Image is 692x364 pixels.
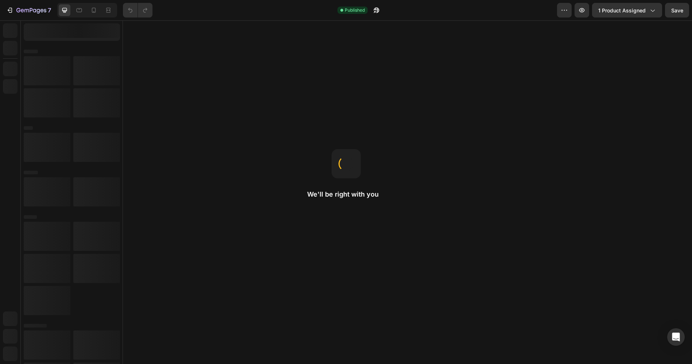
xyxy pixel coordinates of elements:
button: 1 product assigned [592,3,662,18]
span: Save [671,7,683,13]
span: 1 product assigned [598,7,646,14]
div: Undo/Redo [123,3,152,18]
button: 7 [3,3,54,18]
span: Published [345,7,365,13]
div: Open Intercom Messenger [667,328,685,346]
h2: We'll be right with you [307,190,385,199]
button: Save [665,3,689,18]
p: 7 [48,6,51,15]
